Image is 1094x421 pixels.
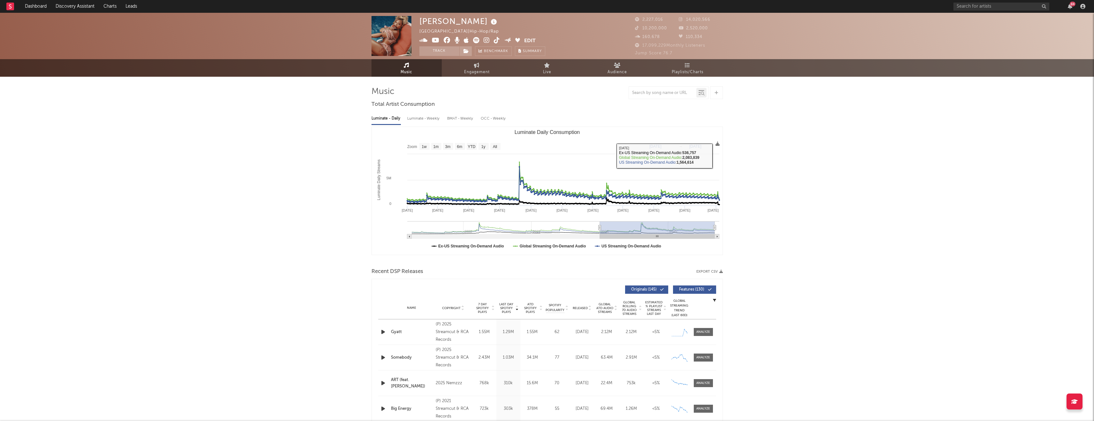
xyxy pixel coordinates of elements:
span: Live [543,68,551,76]
span: Audience [608,68,627,76]
a: Live [512,59,582,77]
div: <5% [645,355,667,361]
span: 14,020,566 [679,18,710,22]
text: All [493,144,497,149]
button: Originals(145) [625,285,668,294]
span: Last Day Spotify Plays [498,302,515,314]
div: 1.55M [522,329,543,335]
input: Search by song name or URL [629,90,696,96]
a: Benchmark [475,46,512,56]
a: ART (feat. [PERSON_NAME]) [391,377,433,389]
div: [PERSON_NAME] [419,16,499,27]
div: 2.91M [621,355,642,361]
text: [DATE] [708,208,719,212]
button: Summary [515,46,545,56]
text: [DATE] [648,208,659,212]
text: [DATE] [587,208,599,212]
text: Ex-US Streaming On-Demand Audio [438,244,504,248]
div: BMAT - Weekly [447,113,474,124]
text: 1w [422,144,427,149]
text: [DATE] [494,208,505,212]
text: [DATE] [617,208,628,212]
text: → [679,144,683,149]
span: 160,678 [635,35,660,39]
a: Big Energy [391,406,433,412]
div: (P) 2025 Streamcut & RCA Records [436,346,470,369]
div: (P) 2021 Streamcut & RCA Records [436,397,470,420]
text: 1m [433,144,439,149]
span: ATD Spotify Plays [522,302,539,314]
text: Luminate Daily Streams [376,160,381,200]
text: 6m [457,144,462,149]
text: YTD [468,144,475,149]
div: 69.4M [596,406,617,412]
div: 55 [546,406,568,412]
div: 753k [621,380,642,386]
button: Features(130) [673,285,716,294]
div: 34.1M [522,355,543,361]
div: Luminate - Daily [371,113,401,124]
span: Global Rolling 7D Audio Streams [621,300,638,316]
span: Jump Score: 76.7 [635,51,672,55]
div: <5% [645,380,667,386]
button: Export CSV [696,270,723,274]
span: Engagement [464,68,490,76]
text: [DATE] [402,208,413,212]
div: 768k [474,380,495,386]
text: 5M [386,176,391,180]
div: <5% [645,329,667,335]
text: US Streaming On-Demand Audio [601,244,661,248]
button: Edit [524,37,536,45]
span: 10,200,000 [635,26,667,30]
div: 310k [498,380,519,386]
span: 110,334 [679,35,702,39]
text: [DATE] [432,208,443,212]
span: Global ATD Audio Streams [596,302,614,314]
text: [DATE] [463,208,474,212]
text: 1y [481,144,485,149]
span: Recent DSP Releases [371,268,423,276]
div: 2.43M [474,355,495,361]
svg: Luminate Daily Consumption [372,127,723,255]
div: 1.03M [498,355,519,361]
span: Estimated % Playlist Streams Last Day [645,300,663,316]
div: [DATE] [571,406,593,412]
text: [DATE] [556,208,568,212]
span: Total Artist Consumption [371,101,435,108]
text: 0 [389,202,391,206]
div: [DATE] [571,329,593,335]
span: Features ( 130 ) [677,288,707,292]
span: Playlists/Charts [672,68,703,76]
text: Zoom [407,144,417,149]
div: Somebody [391,355,433,361]
span: Originals ( 145 ) [629,288,659,292]
span: Summary [523,50,542,53]
div: [DATE] [571,380,593,386]
div: <5% [645,406,667,412]
div: Name [391,306,433,310]
span: Released [573,306,588,310]
span: Benchmark [484,48,508,55]
div: [GEOGRAPHIC_DATA] | Hip-Hop/Rap [419,28,506,35]
a: Gyatt [391,329,433,335]
span: 2,520,000 [679,26,708,30]
div: Luminate - Weekly [407,113,441,124]
div: 303k [498,406,519,412]
div: [DATE] [571,355,593,361]
a: Music [371,59,442,77]
text: [DATE] [689,144,701,149]
div: 378M [522,406,543,412]
span: Spotify Popularity [546,303,564,313]
div: 2.12M [621,329,642,335]
a: Playlists/Charts [653,59,723,77]
div: 1.29M [498,329,519,335]
input: Search for artists [953,3,1049,11]
span: Music [401,68,412,76]
a: Engagement [442,59,512,77]
text: [DATE] [649,144,662,149]
div: 723k [474,406,495,412]
span: Copyright [442,306,461,310]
